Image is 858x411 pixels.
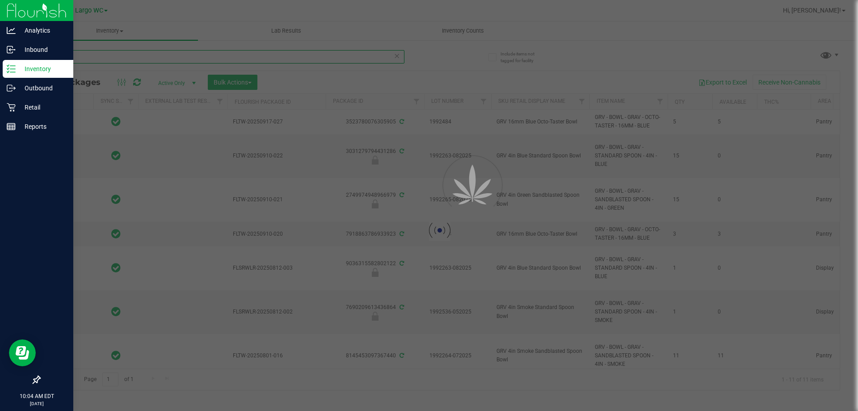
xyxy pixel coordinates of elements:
inline-svg: Reports [7,122,16,131]
inline-svg: Outbound [7,84,16,93]
inline-svg: Retail [7,103,16,112]
inline-svg: Inventory [7,64,16,73]
p: [DATE] [4,400,69,407]
inline-svg: Analytics [7,26,16,35]
p: 10:04 AM EDT [4,392,69,400]
p: Outbound [16,83,69,93]
p: Reports [16,121,69,132]
inline-svg: Inbound [7,45,16,54]
p: Retail [16,102,69,113]
p: Analytics [16,25,69,36]
p: Inbound [16,44,69,55]
iframe: Resource center [9,339,36,366]
p: Inventory [16,64,69,74]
